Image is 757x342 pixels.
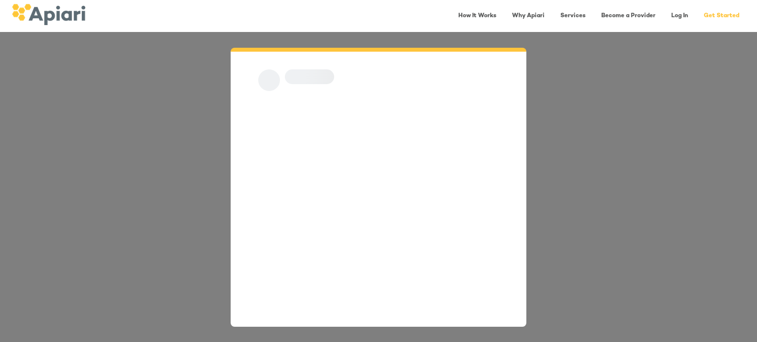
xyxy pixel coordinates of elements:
[665,6,694,26] a: Log In
[452,6,502,26] a: How It Works
[506,6,551,26] a: Why Apiari
[12,4,85,25] img: logo
[698,6,745,26] a: Get Started
[595,6,661,26] a: Become a Provider
[554,6,591,26] a: Services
